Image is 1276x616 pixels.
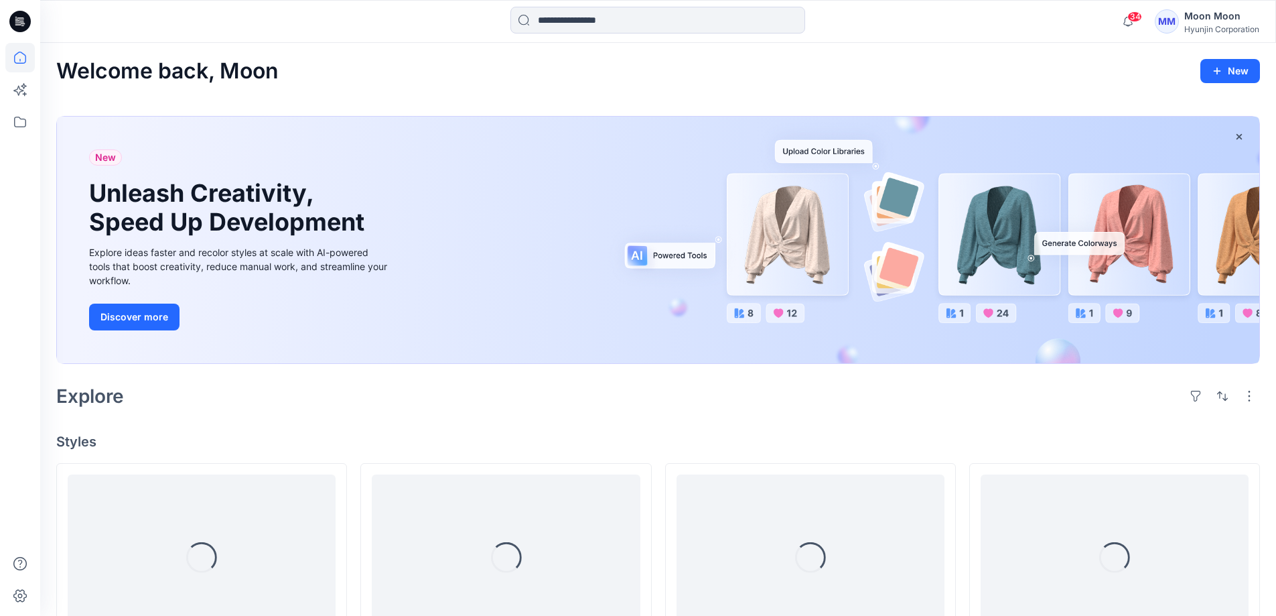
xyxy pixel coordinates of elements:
[56,59,279,84] h2: Welcome back, Moon
[95,149,116,166] span: New
[89,245,391,288] div: Explore ideas faster and recolor styles at scale with AI-powered tools that boost creativity, red...
[1184,8,1259,24] div: Moon Moon
[89,179,370,237] h1: Unleash Creativity, Speed Up Development
[89,304,391,330] a: Discover more
[56,385,124,407] h2: Explore
[1200,59,1260,83] button: New
[56,434,1260,450] h4: Styles
[1155,9,1179,34] div: MM
[1127,11,1142,22] span: 34
[1184,24,1259,34] div: Hyunjin Corporation
[89,304,180,330] button: Discover more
